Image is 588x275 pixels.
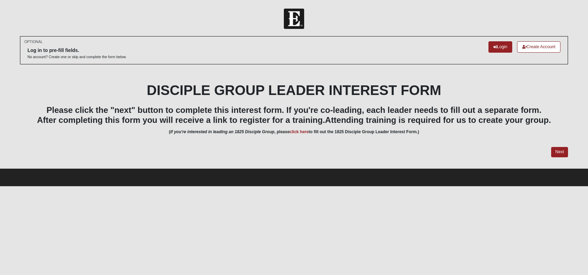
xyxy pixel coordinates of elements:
[517,41,561,53] a: Create Account
[551,147,568,157] a: Next
[488,41,512,53] a: Login
[28,47,127,53] h6: Log in to pre-fill fields.
[290,129,309,134] a: click here
[20,105,568,125] h3: Please click the "next" button to complete this interest form. If you're co-leading, each leader ...
[24,39,43,44] small: OPTIONAL
[284,9,304,29] img: Church of Eleven22 Logo
[28,54,127,60] p: No account? Create one or skip and complete the form below.
[170,129,274,134] i: If you're interested in leading an 1825 Disciple Group
[20,129,568,134] h6: ( , please to fill out the 1825 Disciple Group Leader Interest Form.)
[325,115,551,125] span: Attending training is required for us to create your group.
[147,83,441,98] b: DISCIPLE GROUP LEADER INTEREST FORM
